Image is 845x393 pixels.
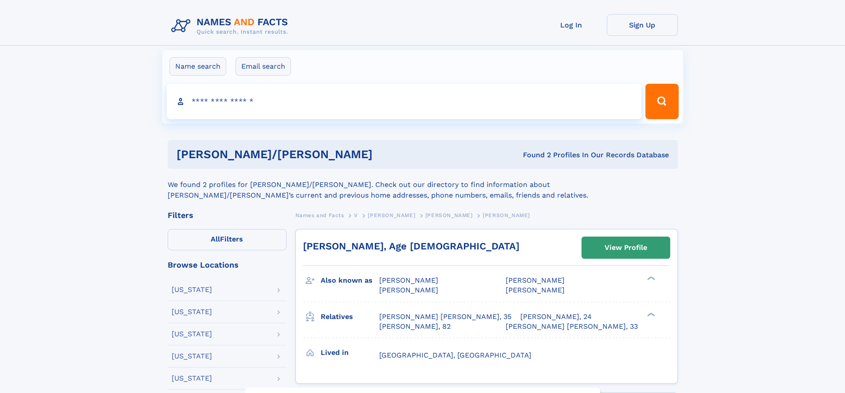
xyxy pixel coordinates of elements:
[169,57,226,76] label: Name search
[354,210,358,221] a: V
[607,14,678,36] a: Sign Up
[379,322,451,331] a: [PERSON_NAME], 82
[379,351,531,359] span: [GEOGRAPHIC_DATA], [GEOGRAPHIC_DATA]
[236,57,291,76] label: Email search
[520,312,592,322] a: [PERSON_NAME], 24
[425,212,473,218] span: [PERSON_NAME]
[295,210,344,221] a: Names and Facts
[354,212,358,218] span: V
[506,286,565,294] span: [PERSON_NAME]
[645,84,678,119] button: Search Button
[506,276,565,284] span: [PERSON_NAME]
[168,169,678,201] div: We found 2 profiles for [PERSON_NAME]/[PERSON_NAME]. Check out our directory to find information ...
[368,210,415,221] a: [PERSON_NAME]
[172,375,212,382] div: [US_STATE]
[211,235,220,243] span: All
[368,212,415,218] span: [PERSON_NAME]
[167,84,642,119] input: search input
[536,14,607,36] a: Log In
[379,276,438,284] span: [PERSON_NAME]
[168,14,295,38] img: Logo Names and Facts
[645,311,656,317] div: ❯
[605,237,647,258] div: View Profile
[582,237,670,258] a: View Profile
[448,150,669,160] div: Found 2 Profiles In Our Records Database
[425,210,473,221] a: [PERSON_NAME]
[168,229,287,250] label: Filters
[379,286,438,294] span: [PERSON_NAME]
[172,308,212,315] div: [US_STATE]
[172,353,212,360] div: [US_STATE]
[379,312,511,322] a: [PERSON_NAME] [PERSON_NAME], 35
[303,241,519,252] a: [PERSON_NAME], Age [DEMOGRAPHIC_DATA]
[483,212,530,218] span: [PERSON_NAME]
[321,345,379,360] h3: Lived in
[506,322,638,331] a: [PERSON_NAME] [PERSON_NAME], 33
[172,286,212,293] div: [US_STATE]
[168,211,287,219] div: Filters
[321,273,379,288] h3: Also known as
[321,309,379,324] h3: Relatives
[168,261,287,269] div: Browse Locations
[172,331,212,338] div: [US_STATE]
[645,276,656,281] div: ❯
[177,149,448,160] h1: [PERSON_NAME]/[PERSON_NAME]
